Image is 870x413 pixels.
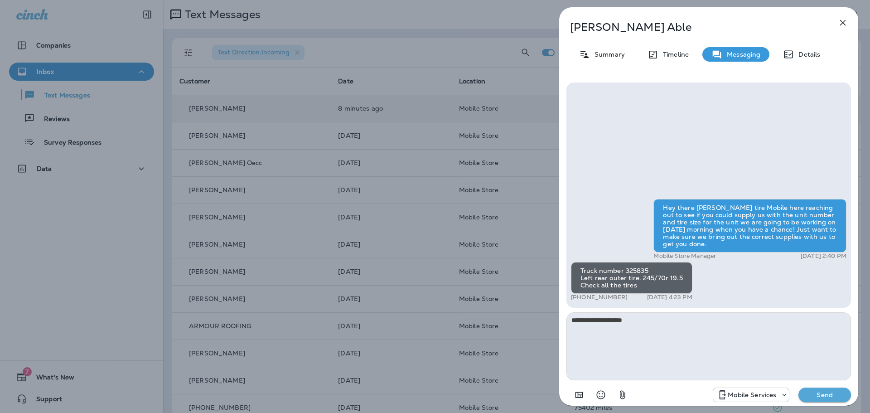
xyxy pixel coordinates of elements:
[590,51,625,58] p: Summary
[722,51,760,58] p: Messaging
[653,253,716,260] p: Mobile Store Manager
[647,294,692,301] p: [DATE] 4:23 PM
[658,51,689,58] p: Timeline
[592,386,610,404] button: Select an emoji
[801,253,846,260] p: [DATE] 2:40 PM
[571,262,692,294] div: Truck number 325835 Left rear outer tire. 245/70r 19.5 Check all the tires
[728,391,776,398] p: Mobile Services
[653,199,846,253] div: Hey there [PERSON_NAME] tire Mobile here reaching out to see if you could supply us with the unit...
[806,391,844,399] p: Send
[570,386,588,404] button: Add in a premade template
[798,388,851,402] button: Send
[713,389,789,400] div: +1 (402) 537-0264
[571,294,628,301] p: [PHONE_NUMBER]
[794,51,820,58] p: Details
[570,21,817,34] p: [PERSON_NAME] Able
